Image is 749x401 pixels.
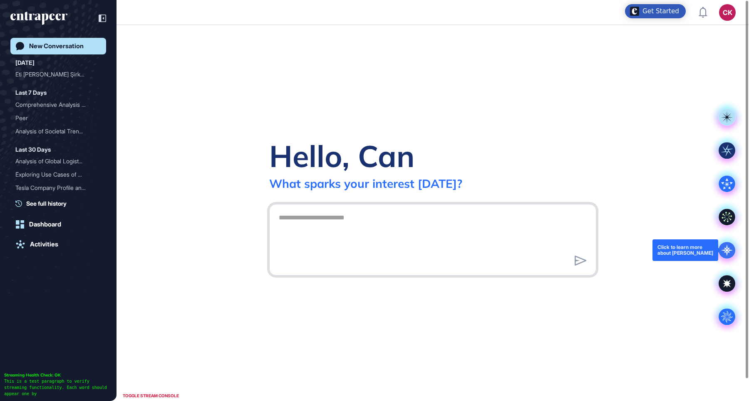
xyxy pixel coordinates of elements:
div: Open Get Started checklist [625,4,686,18]
div: New Conversation [29,42,84,50]
div: Last 7 Days [15,88,47,98]
div: entrapeer-logo [10,12,67,25]
div: Peer [15,111,94,125]
a: See full history [15,199,106,208]
div: Comprehensive Analysis of Logistics Planning and Optimization Solutions: Market Scope, Use Cases,... [15,98,101,111]
div: Last 30 Days [15,145,51,155]
div: Hello, Can [269,137,414,175]
div: Exploring Use Cases of Me... [15,168,94,181]
div: TOGGLE STREAM CONSOLE [121,391,181,401]
a: Activities [10,236,106,253]
span: See full history [26,199,67,208]
div: What sparks your interest [DATE]? [269,176,462,191]
div: Eti Krom Şirketi Hakkında Bilgi Talebi [15,68,101,81]
div: [DATE] [15,58,35,68]
div: Click to learn more about [PERSON_NAME] [657,244,713,256]
div: Peer [15,111,101,125]
div: Analysis of Societal Trends Impacting Volkswagen's Strategy: Consumer Resistance to Car Subscript... [15,125,101,138]
button: CK [719,4,736,21]
a: Dashboard [10,216,106,233]
div: Exploring Use Cases of Meta [15,168,101,181]
div: Analysis of Global Logistics Planning and Optimization Solutions: Market Insights, Use Cases, and... [15,155,101,168]
a: New Conversation [10,38,106,54]
div: Analysis of Societal Tren... [15,125,94,138]
div: Comprehensive Analysis of... [15,98,94,111]
div: Activities [30,241,58,248]
div: Analysis of Global Logist... [15,155,94,168]
div: Dashboard [29,221,61,228]
div: Tesla Company Profile and... [15,181,94,194]
img: launcher-image-alternative-text [630,7,639,16]
div: Eti [PERSON_NAME] Şirketi Hakkında... [15,68,94,81]
div: Get Started [642,7,679,15]
div: Tesla Company Profile and Detailed Insights [15,181,101,194]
